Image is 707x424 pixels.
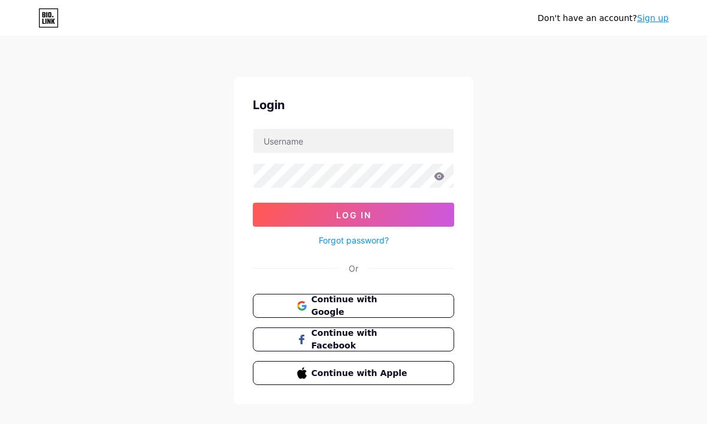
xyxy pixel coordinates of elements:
[537,12,669,25] div: Don't have an account?
[637,13,669,23] a: Sign up
[312,367,410,380] span: Continue with Apple
[253,294,454,318] button: Continue with Google
[312,293,410,318] span: Continue with Google
[253,203,454,227] button: Log In
[253,361,454,385] button: Continue with Apple
[349,262,358,275] div: Or
[253,96,454,114] div: Login
[336,210,371,220] span: Log In
[253,129,454,153] input: Username
[312,327,410,352] span: Continue with Facebook
[319,234,389,246] a: Forgot password?
[253,327,454,351] button: Continue with Facebook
